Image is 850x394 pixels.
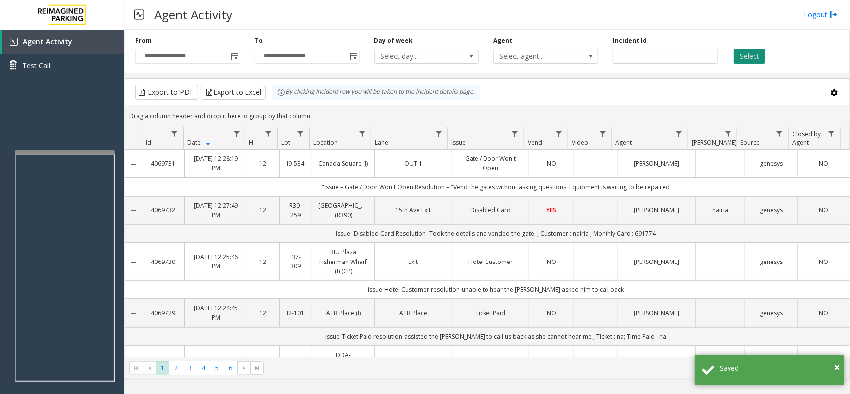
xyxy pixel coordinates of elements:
td: "Issue – Gate / Door Won't Open Resolution – "Vend the gates without asking questions. Equipment ... [142,178,850,196]
span: Go to the last page [250,361,264,375]
a: [PERSON_NAME] [624,257,689,266]
span: Lot [281,138,290,147]
a: NO [804,257,844,266]
a: Agent Activity [2,30,124,54]
a: Issue Filter Menu [508,127,522,140]
span: Page 4 [197,361,210,375]
a: ATB Place [381,308,446,318]
a: NO [804,159,844,168]
span: [PERSON_NAME] [692,138,737,147]
td: Issue -Disabled Card Resolution -Took the details and vended the gate. ; Customer : nairia ; Mont... [142,224,850,243]
label: Agent [493,36,512,45]
a: OUT 1 [381,159,446,168]
a: Ticket Paid [458,308,523,318]
span: Go to the next page [237,361,250,375]
button: Close [834,360,840,375]
span: Go to the last page [253,364,261,372]
a: [DATE] 12:25:46 PM [191,252,241,271]
span: NO [547,159,556,168]
a: 4069732 [148,205,178,215]
span: NO [547,309,556,317]
a: Exit [381,257,446,266]
a: [DATE] 12:24:45 PM [191,303,241,322]
a: 12 [253,159,273,168]
a: 4069731 [148,159,178,168]
a: genesys [751,308,791,318]
button: Export to Excel [201,85,266,100]
button: Select [734,49,765,64]
a: RIU Plaza Fisherman Wharf (I) (CP) [318,247,368,276]
a: 12 [253,257,273,266]
a: Lane Filter Menu [432,127,445,140]
span: Closed by Agent [792,130,821,147]
a: I9-534 [286,159,306,168]
div: By clicking Incident row you will be taken to the incident details page. [272,85,480,100]
span: × [834,360,840,374]
label: Day of week [374,36,413,45]
span: Select agent... [494,49,577,63]
span: Page 5 [210,361,224,375]
a: [PERSON_NAME] [624,308,689,318]
span: NO [819,309,828,317]
a: [DATE] 12:27:49 PM [191,201,241,220]
span: NO [819,258,828,266]
button: Export to PDF [135,85,198,100]
span: Lane [375,138,388,147]
div: Drag a column header and drop it here to group by that column [125,107,850,125]
span: Select day... [375,49,458,63]
a: R30-259 [286,201,306,220]
a: Collapse Details [125,207,142,215]
a: [GEOGRAPHIC_DATA] (R390) [318,201,368,220]
a: [DATE] 12:17:01 PM [191,355,241,374]
span: Toggle popup [348,49,359,63]
div: Data table [125,127,850,357]
img: pageIcon [134,2,144,27]
span: Page 3 [183,361,197,375]
a: Agent Filter Menu [672,127,686,140]
h3: Agent Activity [149,2,237,27]
span: NO [819,159,828,168]
a: Parker Filter Menu [722,127,735,140]
a: Id Filter Menu [168,127,181,140]
td: issue-Ticket Paid resolution-assisted the [PERSON_NAME] to call us back as she cannot hear me ; T... [142,327,850,346]
img: 'icon' [10,38,18,46]
a: 12 [253,308,273,318]
label: Incident Id [613,36,647,45]
span: NO [547,258,556,266]
a: I37-309 [286,252,306,271]
span: Go to the next page [240,364,248,372]
a: NO [535,257,567,266]
a: Video Filter Menu [596,127,609,140]
span: YES [547,206,557,214]
a: Canada Square (I) [318,159,368,168]
kendo-pager-info: 1 - 30 of 180 items [270,364,840,372]
a: NO [804,205,844,215]
a: Collapse Details [125,310,142,318]
a: genesys [751,159,791,168]
span: Agent Activity [23,37,72,46]
a: Disabled Card [458,205,523,215]
span: Toggle popup [229,49,240,63]
img: infoIcon.svg [277,88,285,96]
a: 12 [253,205,273,215]
a: Gate / Door Won't Open [458,154,523,173]
a: ATB Place (I) [318,308,368,318]
td: issue-Hotel Customer resolution-unable to hear the [PERSON_NAME] asked him to call back [142,280,850,299]
a: Hotel Customer [458,257,523,266]
a: [DATE] 12:28:19 PM [191,154,241,173]
a: genesys [751,257,791,266]
a: nairia [702,205,739,215]
span: Page 6 [224,361,237,375]
a: Collapse Details [125,160,142,168]
span: Location [313,138,338,147]
span: Page 1 [156,361,169,375]
span: Test Call [22,60,50,71]
span: Date [187,138,201,147]
span: Issue [452,138,466,147]
a: Logout [804,9,838,20]
a: [PERSON_NAME] [624,159,689,168]
a: I2-101 [286,308,306,318]
a: Closed by Agent Filter Menu [825,127,838,140]
img: logout [830,9,838,20]
a: NO [804,308,844,318]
